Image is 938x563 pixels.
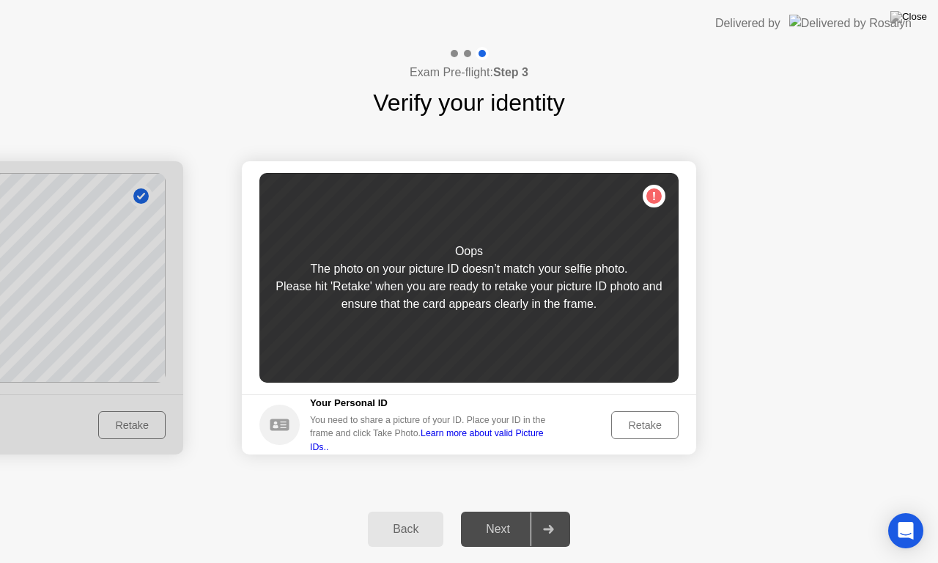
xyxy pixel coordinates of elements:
[310,260,627,278] div: The photo on your picture ID doesn’t match your selfie photo.
[465,523,531,536] div: Next
[373,85,564,120] h1: Verify your identity
[368,512,443,547] button: Back
[493,66,528,78] b: Step 3
[410,64,528,81] h4: Exam Pre-flight:
[455,243,483,260] div: Oops
[310,413,556,454] div: You need to share a picture of your ID. Place your ID in the frame and click Take Photo.
[461,512,570,547] button: Next
[789,15,912,32] img: Delivered by Rosalyn
[890,11,927,23] img: Close
[310,396,556,411] h5: Your Personal ID
[259,278,679,313] div: Please hit 'Retake' when you are ready to retake your picture ID photo and ensure that the card a...
[310,428,544,452] a: Learn more about valid Picture IDs..
[888,513,923,548] div: Open Intercom Messenger
[372,523,439,536] div: Back
[616,419,673,431] div: Retake
[715,15,780,32] div: Delivered by
[611,411,679,439] button: Retake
